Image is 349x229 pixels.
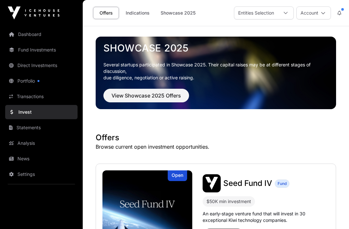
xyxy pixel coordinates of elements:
div: Open [168,170,187,181]
img: Showcase 2025 [96,37,336,109]
div: $50K min investment [206,198,251,205]
a: Settings [5,167,78,181]
h1: Offers [96,132,336,143]
span: View Showcase 2025 Offers [111,92,181,99]
a: Analysis [5,136,78,150]
p: Several startups participated in Showcase 2025. Their capital raises may be at different stages o... [103,62,328,81]
a: Indications [122,7,154,19]
a: View Showcase 2025 Offers [103,95,189,102]
a: Dashboard [5,27,78,41]
p: Browse current open investment opportunities. [96,143,336,151]
a: Showcase 2025 [103,42,328,54]
a: Direct Investments [5,58,78,73]
p: An early-stage venture fund that will invest in 30 exceptional Kiwi technology companies. [203,211,329,223]
a: Showcase 2025 [156,7,200,19]
span: Fund [278,181,287,186]
a: News [5,152,78,166]
img: Seed Fund IV [203,174,221,192]
button: View Showcase 2025 Offers [103,89,189,102]
a: Transactions [5,89,78,104]
a: Fund Investments [5,43,78,57]
img: Icehouse Ventures Logo [8,6,59,19]
a: Portfolio [5,74,78,88]
a: Invest [5,105,78,119]
iframe: Chat Widget [317,198,349,229]
a: Offers [93,7,119,19]
a: Statements [5,120,78,135]
div: Entities Selection [234,7,278,19]
div: $50K min investment [203,196,255,207]
button: Account [296,6,331,19]
a: Seed Fund IV [223,178,272,189]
